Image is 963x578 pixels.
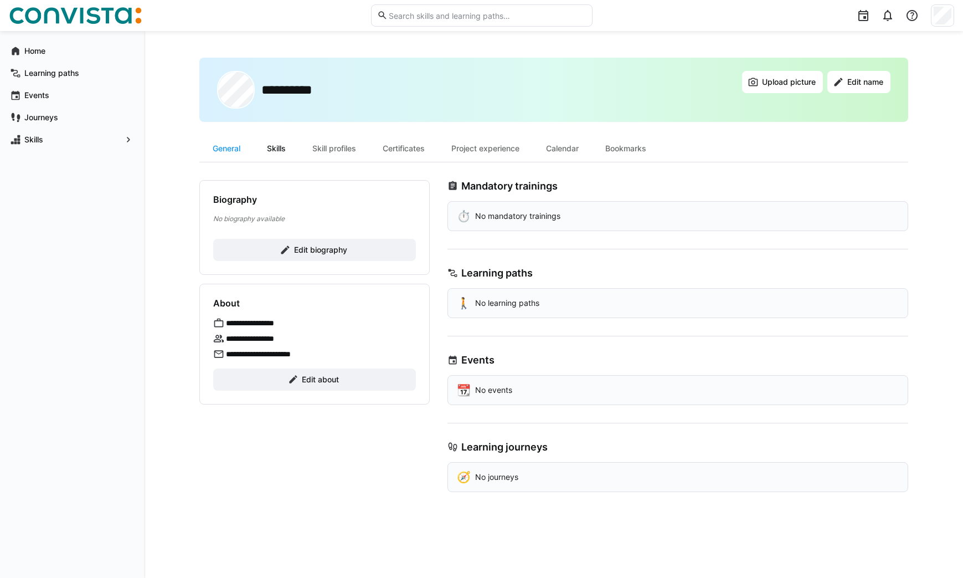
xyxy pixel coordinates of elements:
div: ⏱️ [457,211,471,222]
button: Edit about [213,369,416,391]
p: No journeys [475,472,518,483]
div: 🚶 [457,298,471,309]
p: No mandatory trainings [475,211,560,222]
p: No events [475,385,512,396]
button: Upload picture [742,71,823,93]
div: 🧭 [457,472,471,483]
input: Search skills and learning paths… [388,11,586,21]
div: Bookmarks [592,135,660,162]
h3: Learning paths [461,267,533,279]
p: No biography available [213,214,416,223]
div: Project experience [438,135,533,162]
button: Edit biography [213,239,416,261]
span: Upload picture [760,76,817,88]
span: Edit name [846,76,885,88]
div: Skills [254,135,299,162]
button: Edit name [827,71,890,93]
div: Skill profiles [299,135,369,162]
h4: About [213,298,240,309]
h3: Learning journeys [461,441,548,453]
span: Edit biography [292,244,349,255]
h3: Mandatory trainings [461,180,558,192]
p: No learning paths [475,298,539,309]
h3: Events [461,354,495,366]
div: 📆 [457,385,471,396]
div: Calendar [533,135,592,162]
span: Edit about [300,374,341,385]
div: General [199,135,254,162]
div: Certificates [369,135,438,162]
h4: Biography [213,194,257,205]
